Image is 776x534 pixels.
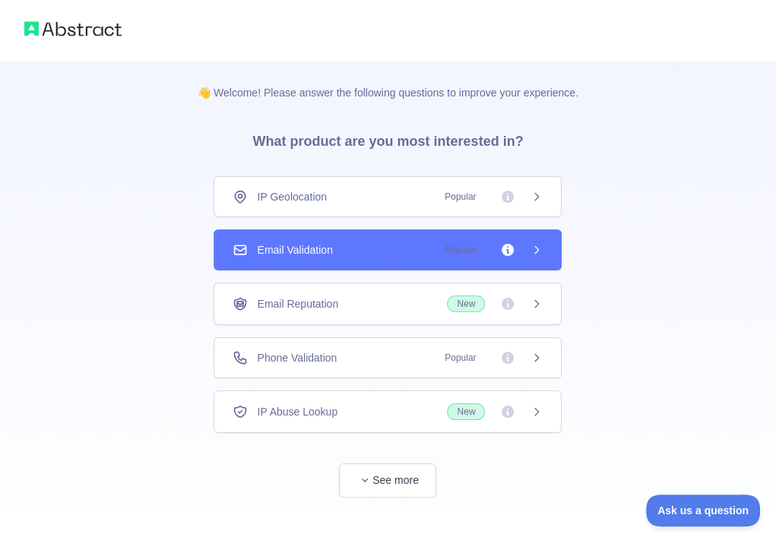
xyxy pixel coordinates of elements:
[228,100,547,176] h3: What product are you most interested in?
[436,189,485,204] span: Popular
[646,495,761,526] iframe: Toggle Customer Support
[257,242,332,258] span: Email Validation
[257,350,337,365] span: Phone Validation
[24,18,122,39] img: Abstract logo
[257,404,337,419] span: IP Abuse Lookup
[257,189,327,204] span: IP Geolocation
[447,295,485,312] span: New
[436,242,485,258] span: Popular
[447,403,485,420] span: New
[173,61,603,100] p: 👋 Welcome! Please answer the following questions to improve your experience.
[257,296,338,311] span: Email Reputation
[436,350,485,365] span: Popular
[339,463,436,498] button: See more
